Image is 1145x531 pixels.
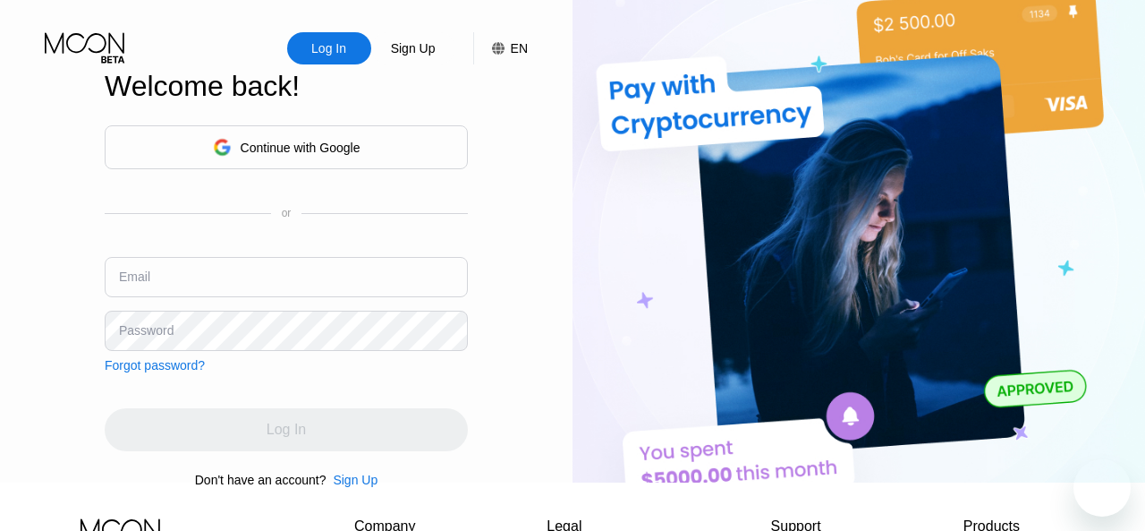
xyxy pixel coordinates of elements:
[105,70,468,103] div: Welcome back!
[287,32,371,64] div: Log In
[333,473,377,487] div: Sign Up
[511,41,528,56] div: EN
[310,39,348,57] div: Log In
[119,323,174,338] div: Password
[371,32,455,64] div: Sign Up
[119,270,150,284] div: Email
[241,141,360,155] div: Continue with Google
[195,473,327,487] div: Don't have an account?
[389,39,437,57] div: Sign Up
[105,125,468,169] div: Continue with Google
[1073,459,1131,517] iframe: Button to launch messaging window
[282,207,292,219] div: or
[105,358,205,373] div: Forgot password?
[473,32,528,64] div: EN
[326,473,377,487] div: Sign Up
